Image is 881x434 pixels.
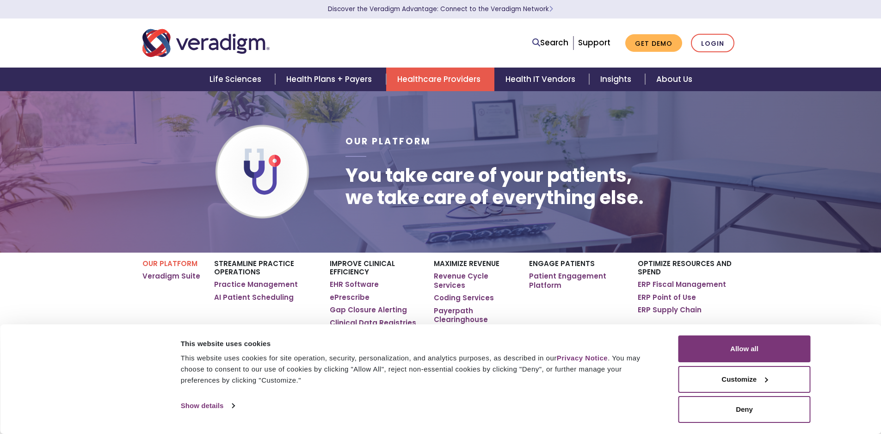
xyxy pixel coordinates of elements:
[529,272,624,290] a: Patient Engagement Platform
[328,5,553,13] a: Discover the Veradigm Advantage: Connect to the Veradigm NetworkLearn More
[181,338,658,349] div: This website uses cookies
[645,68,703,91] a: About Us
[330,293,370,302] a: ePrescribe
[434,272,515,290] a: Revenue Cycle Services
[434,306,515,324] a: Payerpath Clearinghouse
[181,353,658,386] div: This website uses cookies for site operation, security, personalization, and analytics purposes, ...
[330,280,379,289] a: EHR Software
[589,68,645,91] a: Insights
[678,366,811,393] button: Customize
[181,399,234,413] a: Show details
[330,305,407,315] a: Gap Closure Alerting
[691,34,734,53] a: Login
[345,135,431,148] span: Our Platform
[638,305,702,315] a: ERP Supply Chain
[494,68,589,91] a: Health IT Vendors
[638,280,726,289] a: ERP Fiscal Management
[330,318,416,328] a: Clinical Data Registries
[532,37,568,49] a: Search
[386,68,494,91] a: Healthcare Providers
[345,164,644,209] h1: You take care of your patients, we take care of everything else.
[142,272,200,281] a: Veradigm Suite
[434,293,494,303] a: Coding Services
[214,280,298,289] a: Practice Management
[557,354,608,362] a: Privacy Notice
[275,68,386,91] a: Health Plans + Payers
[198,68,275,91] a: Life Sciences
[578,37,610,48] a: Support
[638,293,696,302] a: ERP Point of Use
[678,396,811,423] button: Deny
[549,5,553,13] span: Learn More
[142,28,270,58] img: Veradigm logo
[625,34,682,52] a: Get Demo
[678,335,811,362] button: Allow all
[214,293,294,302] a: AI Patient Scheduling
